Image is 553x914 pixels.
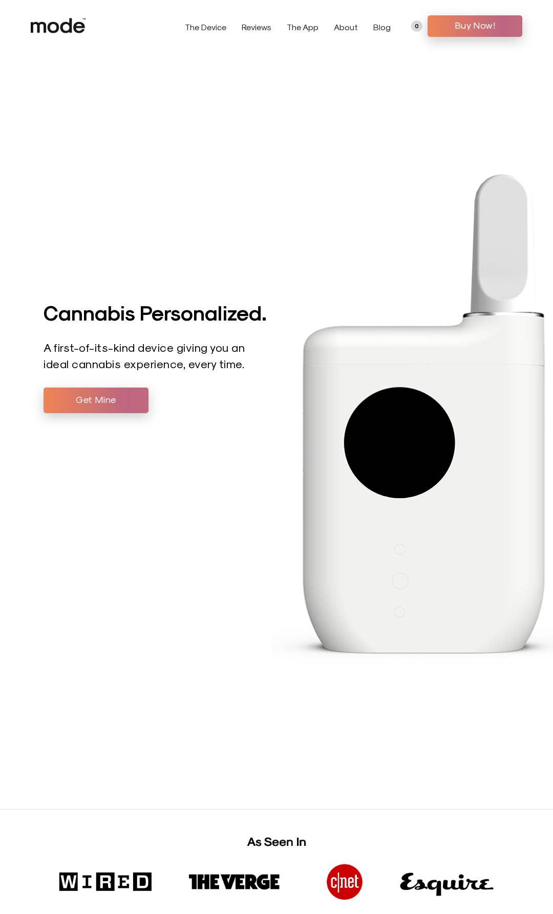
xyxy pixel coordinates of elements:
a: Get Mine [44,388,148,413]
a: 0 [411,20,422,32]
a: The Device [185,22,226,32]
a: Reviews [242,22,271,32]
a: Blog [373,22,391,32]
span: Get Mine [51,392,141,407]
span: Buy Now! [435,17,515,33]
a: About [334,22,358,32]
a: Buy Now! [428,15,522,37]
h1: Cannabis Personalized. [44,300,271,324]
a: The App [287,22,318,32]
p: A first-of-its-kind device giving you an ideal cannabis experience, every time. [44,339,271,372]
